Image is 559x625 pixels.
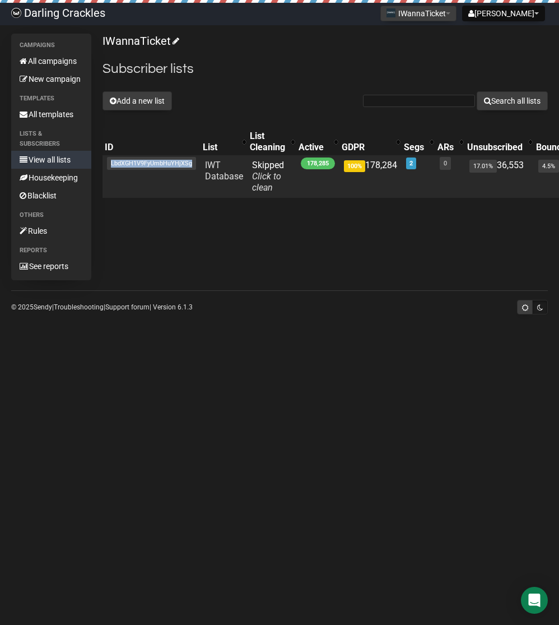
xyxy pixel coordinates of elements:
[462,6,545,21] button: [PERSON_NAME]
[103,128,201,155] th: ID: No sort applied, sorting is disabled
[11,127,91,151] li: Lists & subscribers
[435,128,465,155] th: ARs: No sort applied, activate to apply an ascending sort
[404,142,424,153] div: Segs
[11,52,91,70] a: All campaigns
[250,131,285,153] div: List Cleaning
[103,34,178,48] a: IWannaTicket
[34,303,52,311] a: Sendy
[11,8,21,18] img: a5199ef85a574f23c5d8dbdd0683af66
[301,158,335,169] span: 178,285
[342,142,390,153] div: GDPR
[103,59,548,79] h2: Subscriber lists
[11,222,91,240] a: Rules
[11,39,91,52] li: Campaigns
[469,160,497,173] span: 17.01%
[107,157,196,170] span: LbdXGH1V9FyUmbHuYHjXSg
[339,155,402,198] td: 178,284
[465,155,534,198] td: 36,553
[103,91,172,110] button: Add a new list
[409,160,413,167] a: 2
[54,303,104,311] a: Troubleshooting
[11,301,193,313] p: © 2025 | | | Version 6.1.3
[201,128,248,155] th: List: No sort applied, activate to apply an ascending sort
[11,244,91,257] li: Reports
[538,160,559,173] span: 4.5%
[105,142,198,153] div: ID
[477,91,548,110] button: Search all lists
[11,187,91,205] a: Blacklist
[467,142,523,153] div: Unsubscribed
[521,587,548,614] div: Open Intercom Messenger
[344,160,365,172] span: 100%
[11,151,91,169] a: View all lists
[299,142,328,153] div: Active
[11,257,91,275] a: See reports
[252,160,284,193] span: Skipped
[380,6,456,21] button: IWannaTicket
[11,209,91,222] li: Others
[465,128,534,155] th: Unsubscribed: No sort applied, activate to apply an ascending sort
[296,128,339,155] th: Active: No sort applied, activate to apply an ascending sort
[248,128,296,155] th: List Cleaning: No sort applied, activate to apply an ascending sort
[203,142,236,153] div: List
[11,105,91,123] a: All templates
[205,160,243,182] a: IWT Database
[402,128,435,155] th: Segs: No sort applied, activate to apply an ascending sort
[437,142,454,153] div: ARs
[386,8,395,17] img: 1.png
[11,92,91,105] li: Templates
[11,169,91,187] a: Housekeeping
[444,160,447,167] a: 0
[339,128,402,155] th: GDPR: No sort applied, activate to apply an ascending sort
[252,171,281,193] a: Click to clean
[105,303,150,311] a: Support forum
[11,70,91,88] a: New campaign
